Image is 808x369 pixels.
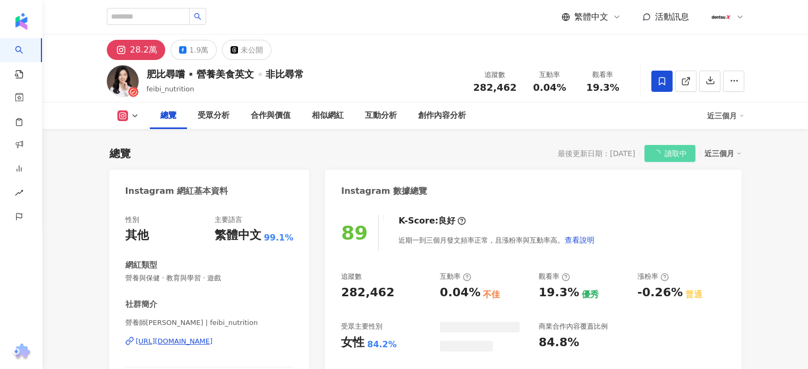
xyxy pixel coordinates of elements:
[574,11,608,23] span: 繁體中文
[13,13,30,30] img: logo icon
[530,70,570,80] div: 互動率
[418,109,466,122] div: 創作內容分析
[653,150,660,157] span: loading
[171,40,217,60] button: 1.9萬
[440,285,480,301] div: 0.04%
[215,227,261,244] div: 繁體中文
[125,185,228,197] div: Instagram 網紅基本資料
[11,344,32,361] img: chrome extension
[222,40,271,60] button: 未公開
[539,285,579,301] div: 19.3%
[312,109,344,122] div: 相似網紅
[564,229,595,251] button: 查看說明
[533,82,566,93] span: 0.04%
[341,322,382,331] div: 受眾主要性別
[539,272,570,281] div: 觀看率
[125,227,149,244] div: 其他
[215,215,242,225] div: 主要語言
[251,109,291,122] div: 合作與價值
[241,42,263,57] div: 未公開
[583,70,623,80] div: 觀看率
[365,109,397,122] div: 互動分析
[341,285,394,301] div: 282,462
[136,337,213,346] div: [URL][DOMAIN_NAME]
[367,339,397,350] div: 84.2%
[341,334,364,351] div: 女性
[665,145,687,162] span: 讀取中
[125,299,157,310] div: 社群簡介
[130,42,158,57] div: 28.2萬
[586,82,619,93] span: 19.3%
[398,215,466,227] div: K-Score :
[125,318,294,328] span: 營養師[PERSON_NAME] | feibi_nutrition
[341,222,368,244] div: 89
[473,70,517,80] div: 追蹤數
[189,42,208,57] div: 1.9萬
[558,149,635,158] div: 最後更新日期：[DATE]
[198,109,229,122] div: 受眾分析
[125,273,294,283] span: 營養與保健 · 教育與學習 · 遊戲
[107,65,139,97] img: KOL Avatar
[483,289,500,301] div: 不佳
[637,272,669,281] div: 漲粉率
[637,285,683,301] div: -0.26%
[685,289,702,301] div: 普通
[125,215,139,225] div: 性別
[194,13,201,20] span: search
[109,146,131,161] div: 總覽
[473,82,517,93] span: 282,462
[711,7,731,27] img: 180x180px_JPG.jpg
[539,334,579,351] div: 84.8%
[644,145,695,162] button: 讀取中
[438,215,455,227] div: 良好
[341,272,362,281] div: 追蹤數
[147,67,304,81] div: 肥比尋嚐▪️營養美食英文▫️非比尋常
[565,236,594,244] span: 查看說明
[107,40,166,60] button: 28.2萬
[264,232,294,244] span: 99.1%
[704,147,742,160] div: 近三個月
[440,272,471,281] div: 互動率
[147,85,194,93] span: feibi_nutrition
[125,260,157,271] div: 網紅類型
[655,12,689,22] span: 活動訊息
[707,107,744,124] div: 近三個月
[398,229,595,251] div: 近期一到三個月發文頻率正常，且漲粉率與互動率高。
[15,182,23,206] span: rise
[341,185,427,197] div: Instagram 數據總覽
[539,322,608,331] div: 商業合作內容覆蓋比例
[582,289,599,301] div: 優秀
[125,337,294,346] a: [URL][DOMAIN_NAME]
[160,109,176,122] div: 總覽
[15,38,36,80] a: search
